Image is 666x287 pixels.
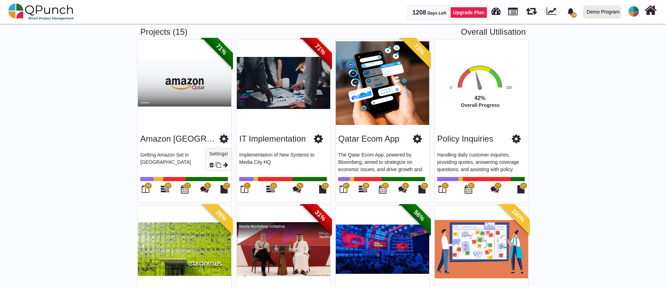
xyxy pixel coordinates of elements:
span: 31% [301,196,340,235]
text: 42% [474,95,485,101]
span: Waves [526,3,537,15]
span: 17 [225,183,228,188]
i: Home [644,4,657,17]
i: Board [142,185,149,193]
span: 0 [299,183,301,188]
span: 1208 [412,9,426,16]
p: Handling daily customer inquiries, providing quotes, answering coverage questions, and assisting ... [437,151,526,172]
i: Calendar [465,185,472,193]
span: 21 [443,183,447,188]
span: 72% [400,30,439,69]
a: Demo Program [580,0,624,23]
a: Upgrade Plan [450,7,487,18]
i: Board [439,185,446,193]
i: Punch Discussions [491,185,499,193]
i: Roadmap [266,185,275,193]
a: Overall Utilisation [461,27,526,37]
text: 100 [506,86,512,90]
span: 0 [405,183,406,188]
span: Projects [508,5,518,15]
i: Gantt [161,185,169,193]
i: Document Library [220,185,228,193]
a: 11 [266,188,275,193]
i: Calendar [379,185,386,193]
div: Dynamic Report [543,0,563,23]
div: Demo Program [587,6,620,18]
span: 71% [301,30,340,69]
div: Notification [565,5,577,18]
i: More Settings [223,162,228,168]
i: Copy [216,162,221,168]
span: 100% [499,196,538,235]
i: Punch Discussions [200,185,209,193]
h3: Qatar Ecom App [338,134,399,144]
span: Demo Support [628,6,639,17]
span: Dashboard [491,4,501,15]
span: 14 [324,183,327,188]
i: Punch Discussions [398,185,407,193]
span: 7 [246,183,248,188]
span: 26% [202,196,241,235]
p: Implementation of New Systems to Media City HQ [239,151,328,172]
h3: IT Implementation [239,134,306,144]
path: 42 %. Speed. [474,70,482,88]
text: Overall Progress [461,102,500,108]
p: The Qatar Ecom App, powered by Bloomberg, aimed to strategize on economic issues, and drive growt... [338,151,427,172]
a: IT Implementation [239,134,306,143]
text: 0 [450,86,452,90]
span: 27 [344,183,348,188]
img: avatar [628,6,639,17]
h3: Settings! [206,149,232,160]
p: Getting Amazon Set in [GEOGRAPHIC_DATA] [140,151,229,172]
i: Board [340,185,347,193]
span: 20 [384,183,387,188]
span: 12 [522,183,525,188]
svg: bell fill [567,8,574,15]
span: 76 [571,12,577,18]
h3: Amazon Qatar [140,134,219,144]
span: 6 [207,183,208,188]
span: 21 [469,183,473,188]
span: 15 [423,183,426,188]
i: Document Library [319,185,326,193]
i: Calendar [181,185,189,193]
a: bell fill76 [563,0,580,22]
span: 29 [166,183,170,188]
i: Delete [209,162,214,168]
img: qpunch-sp.fa6292f.png [8,1,74,22]
span: 17 [186,183,189,188]
a: Policy Inquiries [437,134,493,143]
a: 28 [359,188,367,193]
span: 0 [497,183,499,188]
h3: Projects (15) [140,27,526,37]
span: 71% [202,30,241,69]
i: Document Library [418,185,426,193]
span: 24 [146,183,150,188]
a: Qatar Ecom App [338,134,399,143]
i: Punch Discussions [293,185,301,193]
div: Overall Progress. Highcharts interactive chart. [433,65,541,129]
span: 56% [400,196,439,235]
span: Days Left [427,11,446,16]
span: 11 [272,183,275,188]
a: avatar [624,0,643,23]
i: Gantt [359,185,367,193]
a: 29 [161,188,169,193]
h3: Policy Inquiries [437,134,493,144]
svg: Interactive chart [433,65,541,129]
i: Board [241,185,248,193]
span: 28 [364,183,368,188]
i: Document Library [517,185,525,193]
a: Amazon [GEOGRAPHIC_DATA] [140,134,260,143]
